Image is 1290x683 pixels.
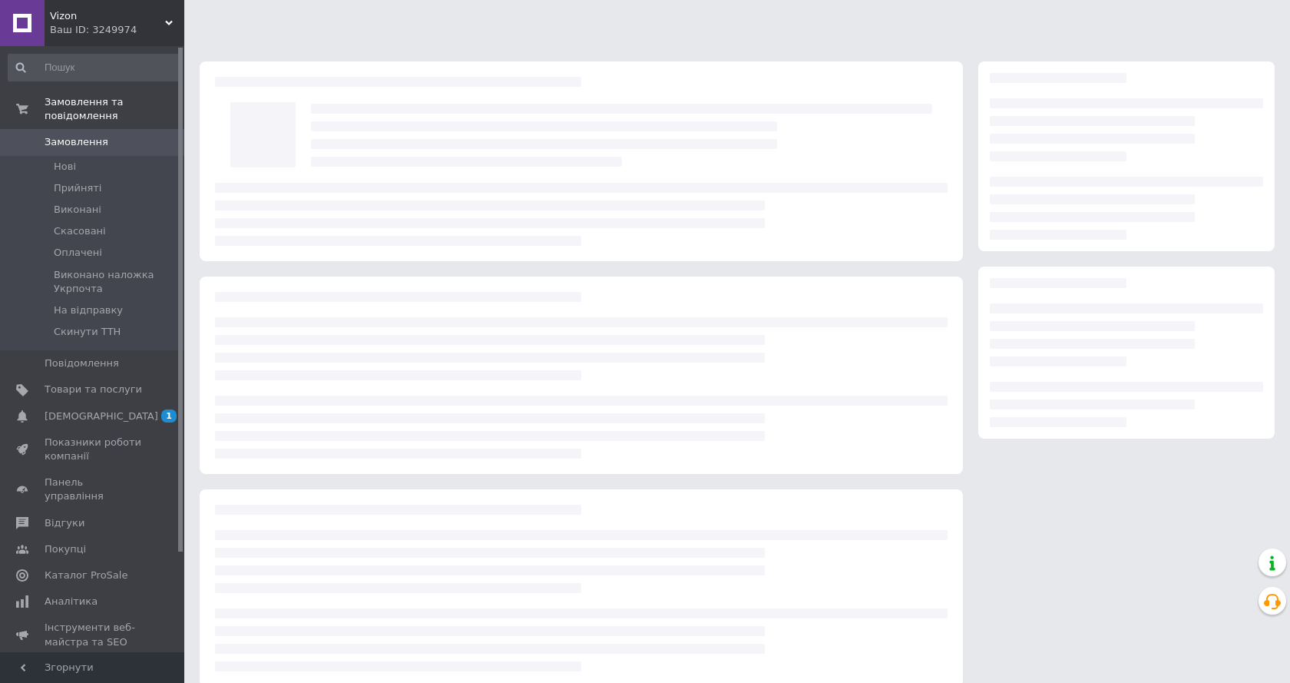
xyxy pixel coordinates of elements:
[45,476,142,503] span: Панель управління
[54,268,180,296] span: Виконано наложка Укрпочта
[45,542,86,556] span: Покупці
[54,224,106,238] span: Скасовані
[54,181,101,195] span: Прийняті
[54,325,121,339] span: Скинути ТТН
[50,9,165,23] span: Vizon
[161,409,177,423] span: 1
[54,303,123,317] span: На відправку
[45,135,108,149] span: Замовлення
[54,246,102,260] span: Оплачені
[45,621,142,648] span: Інструменти веб-майстра та SEO
[45,409,158,423] span: [DEMOGRAPHIC_DATA]
[8,54,181,81] input: Пошук
[45,436,142,463] span: Показники роботи компанії
[54,160,76,174] span: Нові
[45,595,98,608] span: Аналітика
[45,95,184,123] span: Замовлення та повідомлення
[50,23,184,37] div: Ваш ID: 3249974
[45,516,84,530] span: Відгуки
[45,569,127,582] span: Каталог ProSale
[45,383,142,396] span: Товари та послуги
[45,356,119,370] span: Повідомлення
[54,203,101,217] span: Виконані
